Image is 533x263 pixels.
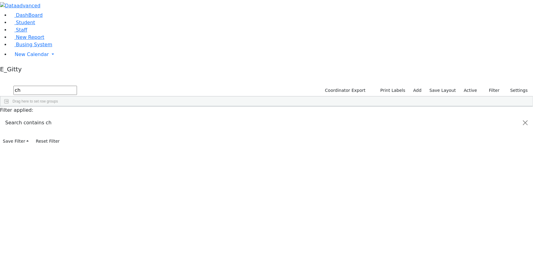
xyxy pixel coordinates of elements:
[10,48,533,61] a: New Calendar
[10,34,44,40] a: New Report
[16,34,44,40] span: New Report
[10,20,35,25] a: Student
[502,86,531,95] button: Settings
[16,42,52,47] span: Busing System
[10,27,27,33] a: Staff
[461,86,480,95] label: Active
[33,137,62,146] button: Reset Filter
[321,86,368,95] button: Coordinator Export
[16,27,27,33] span: Staff
[10,12,43,18] a: DashBoard
[10,42,52,47] a: Busing System
[15,51,49,57] span: New Calendar
[16,20,35,25] span: Student
[481,86,502,95] button: Filter
[518,114,533,131] button: Close
[411,86,424,95] a: Add
[13,86,77,95] input: Search
[427,86,458,95] button: Save Layout
[13,99,58,103] span: Drag here to set row groups
[373,86,408,95] button: Print Labels
[16,12,43,18] span: DashBoard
